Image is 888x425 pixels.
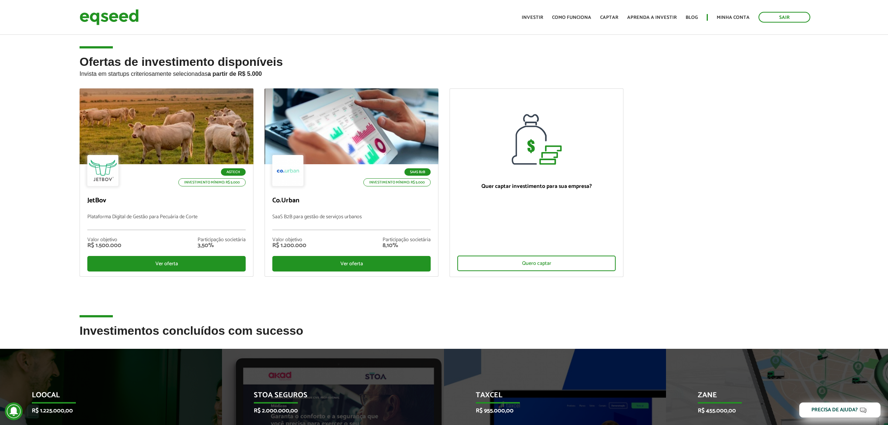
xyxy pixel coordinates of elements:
a: Como funciona [552,15,591,20]
div: Valor objetivo [87,237,121,243]
p: SaaS B2B [404,168,431,176]
a: Minha conta [717,15,750,20]
a: Agtech Investimento mínimo: R$ 5.000 JetBov Plataforma Digital de Gestão para Pecuária de Corte V... [80,88,253,277]
div: Ver oferta [87,256,246,271]
p: R$ 455.000,00 [698,407,845,414]
a: Quer captar investimento para sua empresa? Quero captar [450,88,623,277]
div: 8,10% [383,243,431,249]
p: Quer captar investimento para sua empresa? [457,183,616,190]
a: Blog [686,15,698,20]
p: Agtech [221,168,246,176]
p: JetBov [87,197,246,205]
h2: Investimentos concluídos com sucesso [80,324,808,348]
p: Loocal [32,391,179,404]
p: Investimento mínimo: R$ 5.000 [178,178,246,186]
p: R$ 2.000.000,00 [254,407,401,414]
a: Aprenda a investir [627,15,677,20]
div: Quero captar [457,256,616,271]
p: Plataforma Digital de Gestão para Pecuária de Corte [87,214,246,230]
p: Taxcel [476,391,623,404]
a: SaaS B2B Investimento mínimo: R$ 5.000 Co.Urban SaaS B2B para gestão de serviços urbanos Valor ob... [265,88,438,277]
p: R$ 1.225.000,00 [32,407,179,414]
div: Participação societária [198,237,246,243]
a: Investir [522,15,543,20]
div: Participação societária [383,237,431,243]
a: Sair [758,12,810,23]
h2: Ofertas de investimento disponíveis [80,55,808,88]
p: Investimento mínimo: R$ 5.000 [363,178,431,186]
p: Co.Urban [272,197,431,205]
div: Valor objetivo [272,237,306,243]
p: Invista em startups criteriosamente selecionadas [80,68,808,77]
div: R$ 1.500.000 [87,243,121,249]
a: Captar [600,15,618,20]
p: SaaS B2B para gestão de serviços urbanos [272,214,431,230]
strong: a partir de R$ 5.000 [208,71,262,77]
p: R$ 955.000,00 [476,407,623,414]
div: 3,50% [198,243,246,249]
img: EqSeed [80,7,139,27]
div: Ver oferta [272,256,431,271]
p: Zane [698,391,845,404]
div: R$ 1.200.000 [272,243,306,249]
p: STOA Seguros [254,391,401,404]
